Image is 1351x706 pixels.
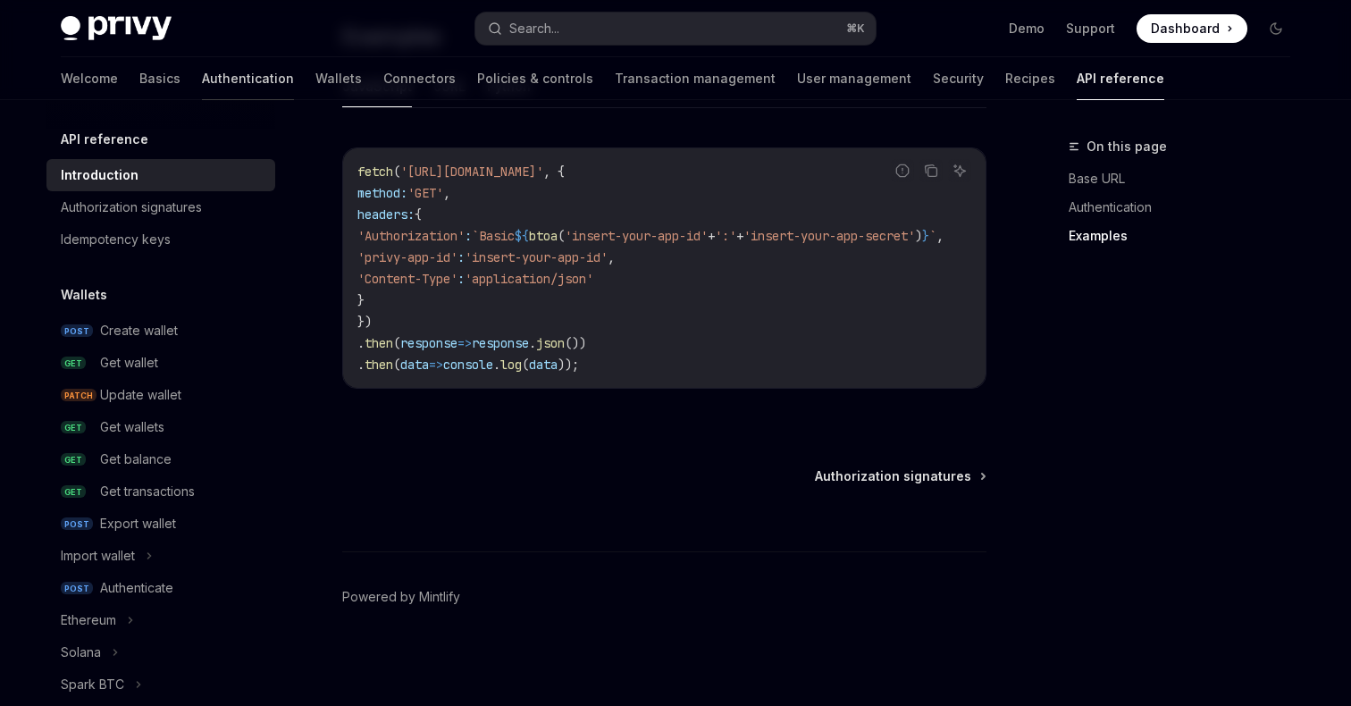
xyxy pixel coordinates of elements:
[357,249,457,265] span: 'privy-app-id'
[948,159,971,182] button: Ask AI
[407,185,443,201] span: 'GET'
[61,609,116,631] div: Ethereum
[61,197,202,218] div: Authorization signatures
[608,249,615,265] span: ,
[465,271,593,287] span: 'application/json'
[357,271,457,287] span: 'Content-Type'
[936,228,944,244] span: ,
[465,249,608,265] span: 'insert-your-app-id'
[515,228,529,244] span: ${
[457,335,472,351] span: =>
[615,57,776,100] a: Transaction management
[1262,14,1290,43] button: Toggle dark mode
[400,335,457,351] span: response
[46,540,275,572] button: Import wallet
[46,668,275,701] button: Spark BTC
[558,357,579,373] span: ));
[1009,20,1045,38] a: Demo
[61,642,101,663] div: Solana
[357,206,415,223] span: headers:
[475,13,876,45] button: Search...⌘K
[46,572,275,604] a: POSTAuthenticate
[365,357,393,373] span: then
[61,389,96,402] span: PATCH
[365,335,393,351] span: then
[457,271,465,287] span: :
[393,164,400,180] span: (
[915,228,922,244] span: )
[100,513,176,534] div: Export wallet
[61,517,93,531] span: POST
[100,481,195,502] div: Get transactions
[61,582,93,595] span: POST
[46,191,275,223] a: Authorization signatures
[415,206,422,223] span: {
[565,335,586,351] span: ())
[529,357,558,373] span: data
[1077,57,1164,100] a: API reference
[477,57,593,100] a: Policies & controls
[1069,164,1305,193] a: Base URL
[100,320,178,341] div: Create wallet
[61,129,148,150] h5: API reference
[536,335,565,351] span: json
[357,314,372,330] span: })
[100,416,164,438] div: Get wallets
[443,357,493,373] span: console
[357,357,365,373] span: .
[558,228,565,244] span: (
[393,357,400,373] span: (
[1069,222,1305,250] a: Examples
[61,164,138,186] div: Introduction
[393,335,400,351] span: (
[46,347,275,379] a: GETGet wallet
[465,228,472,244] span: :
[61,357,86,370] span: GET
[100,577,173,599] div: Authenticate
[61,284,107,306] h5: Wallets
[61,674,124,695] div: Spark BTC
[1069,193,1305,222] a: Authentication
[1137,14,1247,43] a: Dashboard
[61,485,86,499] span: GET
[743,228,915,244] span: 'insert-your-app-secret'
[472,335,529,351] span: response
[1005,57,1055,100] a: Recipes
[1151,20,1220,38] span: Dashboard
[891,159,914,182] button: Report incorrect code
[929,228,936,244] span: `
[202,57,294,100] a: Authentication
[61,57,118,100] a: Welcome
[46,315,275,347] a: POSTCreate wallet
[509,18,559,39] div: Search...
[61,324,93,338] span: POST
[815,467,985,485] a: Authorization signatures
[529,335,536,351] span: .
[400,164,543,180] span: '[URL][DOMAIN_NAME]'
[1066,20,1115,38] a: Support
[46,475,275,508] a: GETGet transactions
[543,164,565,180] span: , {
[1087,136,1167,157] span: On this page
[708,228,715,244] span: +
[443,185,450,201] span: ,
[46,159,275,191] a: Introduction
[357,292,365,308] span: }
[61,545,135,567] div: Import wallet
[46,443,275,475] a: GETGet balance
[342,588,460,606] a: Powered by Mintlify
[715,228,736,244] span: ':'
[797,57,911,100] a: User management
[46,411,275,443] a: GETGet wallets
[565,228,708,244] span: 'insert-your-app-id'
[357,164,393,180] span: fetch
[61,16,172,41] img: dark logo
[100,384,181,406] div: Update wallet
[315,57,362,100] a: Wallets
[46,508,275,540] a: POSTExport wallet
[61,421,86,434] span: GET
[846,21,865,36] span: ⌘ K
[529,228,558,244] span: btoa
[100,352,158,374] div: Get wallet
[357,228,465,244] span: 'Authorization'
